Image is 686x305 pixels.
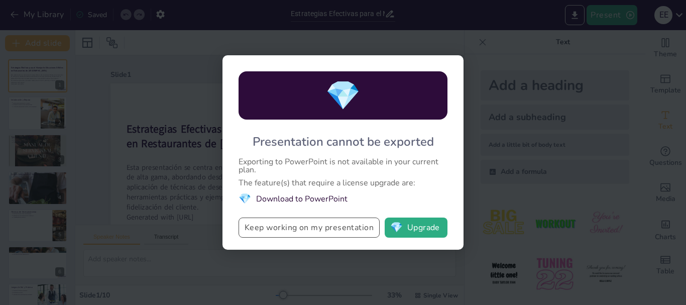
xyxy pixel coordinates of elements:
[239,192,251,206] span: diamond
[325,76,361,115] span: diamond
[239,192,447,206] li: Download to PowerPoint
[239,179,447,187] div: The feature(s) that require a license upgrade are:
[253,134,434,150] div: Presentation cannot be exported
[239,218,380,238] button: Keep working on my presentation
[385,218,447,238] button: diamondUpgrade
[239,158,447,174] div: Exporting to PowerPoint is not available in your current plan.
[390,223,403,233] span: diamond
